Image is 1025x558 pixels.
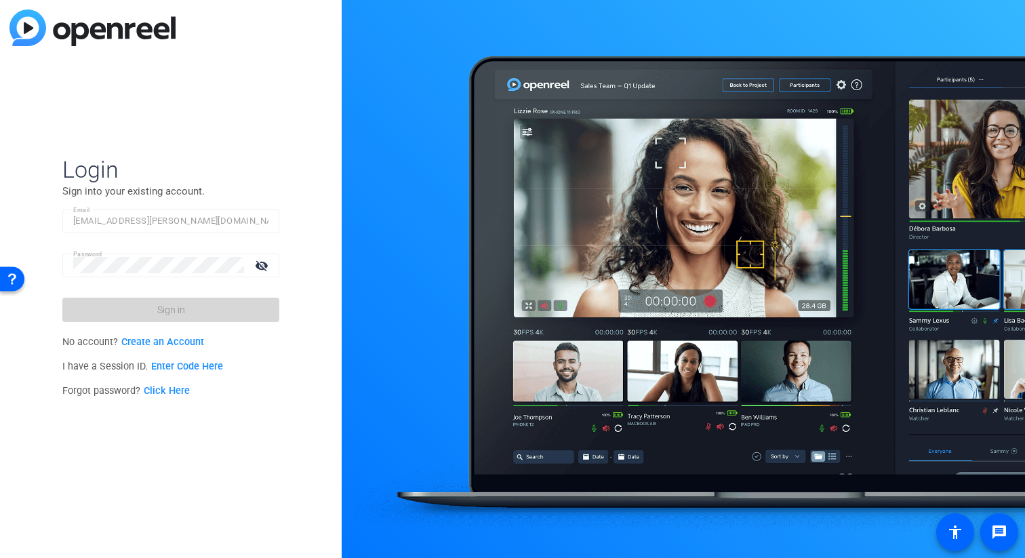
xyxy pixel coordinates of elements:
[62,361,223,372] span: I have a Session ID.
[151,361,223,372] a: Enter Code Here
[62,184,279,199] p: Sign into your existing account.
[121,336,204,348] a: Create an Account
[73,250,102,258] mat-label: Password
[73,206,90,214] mat-label: Email
[144,385,190,397] a: Click Here
[9,9,176,46] img: blue-gradient.svg
[991,524,1007,540] mat-icon: message
[62,385,190,397] span: Forgot password?
[73,213,268,229] input: Enter Email Address
[62,336,204,348] span: No account?
[62,155,279,184] span: Login
[947,524,963,540] mat-icon: accessibility
[247,256,279,275] mat-icon: visibility_off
